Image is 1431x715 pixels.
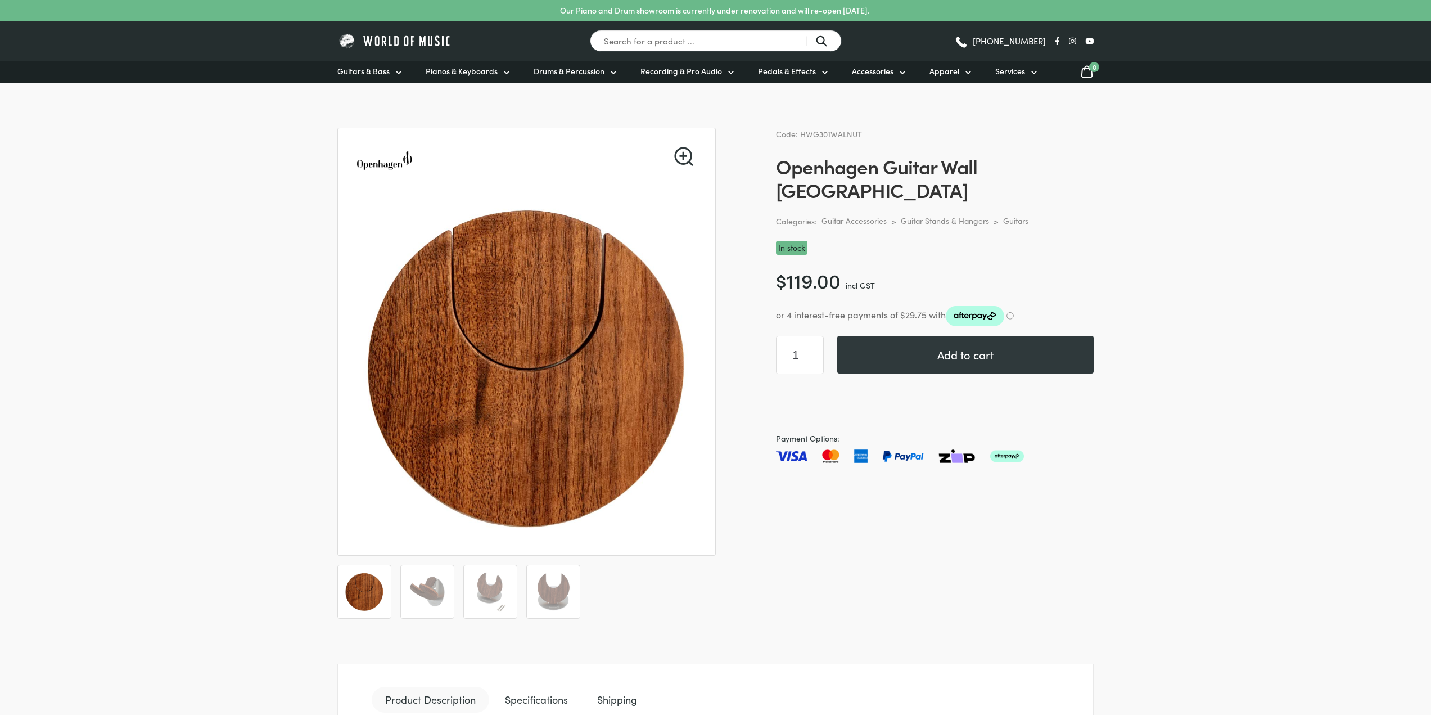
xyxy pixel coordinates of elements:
[758,65,816,77] span: Pedals & Effects
[973,37,1046,45] span: [PHONE_NUMBER]
[560,5,869,16] p: Our Piano and Drum showroom is currently under renovation and will re-open [DATE].
[407,571,448,613] img: Openhagen Guitar Wall Mount Walnut Mounted
[776,266,841,294] bdi: 119.00
[995,65,1025,77] span: Services
[994,216,999,226] div: >
[470,571,511,613] img: Openhagen Guitar Wall Mount Walnut Angle
[901,215,989,226] a: Guitar Stands & Hangers
[929,65,959,77] span: Apparel
[1268,591,1431,715] iframe: Chat with our support team
[776,388,1094,419] iframe: PayPal
[776,266,787,294] span: $
[1003,215,1028,226] a: Guitars
[891,216,896,226] div: >
[821,215,887,226] a: Guitar Accessories
[534,65,604,77] span: Drums & Percussion
[344,571,385,613] img: Openhagen Guitar Wall Mount Walnut
[351,128,416,192] img: Openhagen
[351,192,702,542] img: Openhagen Guitar Wall Mount Walnut
[674,147,693,166] a: View full-screen image gallery
[491,687,581,713] a: Specifications
[372,687,489,713] a: Product Description
[776,336,824,374] input: Product quantity
[337,32,453,50] img: World of Music
[776,432,1094,445] span: Payment Options:
[776,128,862,140] span: Code: HWG301WALNUT
[532,571,574,613] img: Openhagen Guitar Wall Mount Walnut
[590,30,842,52] input: Search for a product ...
[837,336,1094,374] button: Add to cart
[852,65,893,77] span: Accessories
[776,154,1094,201] h1: Openhagen Guitar Wall [GEOGRAPHIC_DATA]
[776,215,817,228] span: Categories:
[640,65,722,77] span: Recording & Pro Audio
[954,33,1046,50] a: [PHONE_NUMBER]
[846,280,875,291] span: incl GST
[776,241,807,255] p: In stock
[337,65,390,77] span: Guitars & Bass
[1089,62,1099,72] span: 0
[584,687,651,713] a: Shipping
[776,449,1024,463] img: Pay with Master card, Visa, American Express and Paypal
[426,65,498,77] span: Pianos & Keyboards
